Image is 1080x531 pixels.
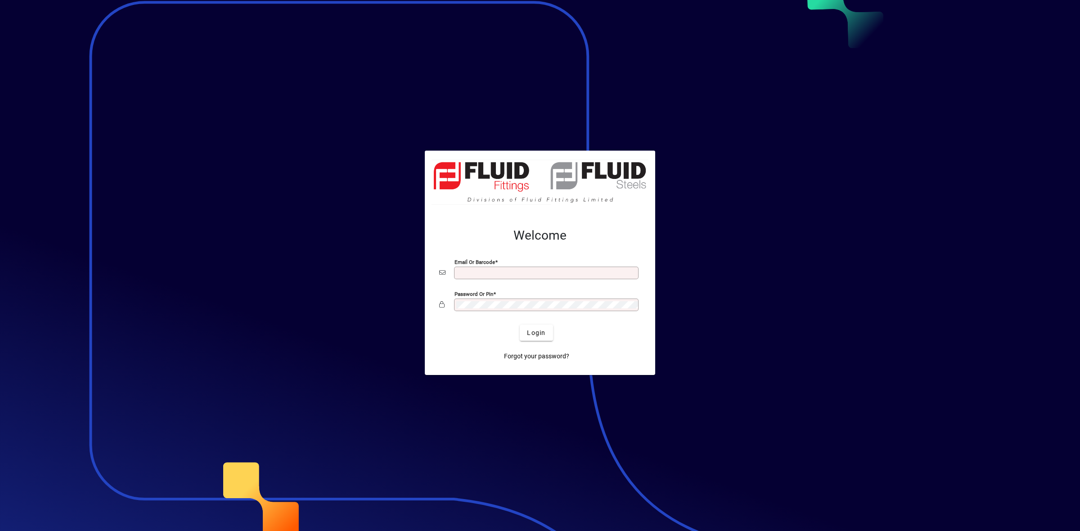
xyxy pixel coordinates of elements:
[520,325,553,341] button: Login
[504,352,569,361] span: Forgot your password?
[454,259,495,265] mat-label: Email or Barcode
[527,328,545,338] span: Login
[454,291,493,297] mat-label: Password or Pin
[439,228,641,243] h2: Welcome
[500,348,573,364] a: Forgot your password?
